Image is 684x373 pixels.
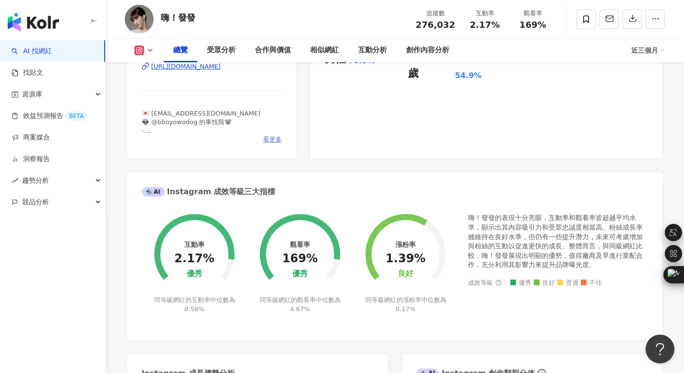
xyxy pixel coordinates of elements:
div: 優秀 [187,269,202,279]
div: [URL][DOMAIN_NAME] [151,62,221,71]
a: 效益預測報告BETA [12,111,87,121]
div: 互動率 [467,9,503,18]
div: 嗨！發發 [161,12,195,23]
div: 合作與價值 [255,45,291,56]
span: 趨勢分析 [22,170,49,191]
div: 漲粉率 [396,241,416,248]
span: 看更多 [263,135,282,144]
a: 洞察報告 [12,154,50,164]
div: AI [142,187,165,197]
a: searchAI 找網紅 [12,47,52,56]
span: 不佳 [581,280,602,287]
div: 嗨！發發的表現十分亮眼，互動率和觀看率皆超越平均水準，顯示出其內容吸引力和受眾忠誠度相當高。粉絲成長率雖維持在良好水準，但仍有一些提升潛力，未來可考慮增加與粉絲的互動以促進更快的成長。整體而言，... [468,213,648,270]
iframe: Help Scout Beacon - Open [646,335,674,363]
div: 2.17% [174,252,214,266]
a: 找貼文 [12,68,43,78]
div: 1.39% [385,252,425,266]
div: Instagram 成效等級三大指標 [142,186,275,197]
div: 互動分析 [358,45,387,56]
img: KOL Avatar [125,5,154,34]
div: 同等級網紅的互動率中位數為 [153,296,237,313]
div: 良好 [398,269,413,279]
div: 25-34 歲 [408,52,453,82]
div: 近三個月 [631,43,665,58]
span: 4.67% [290,305,310,313]
div: 成效等級 ： [468,280,648,287]
span: 2.17% [470,20,500,30]
div: 169% [282,252,318,266]
span: 競品分析 [22,191,49,213]
div: 創作內容分析 [406,45,449,56]
span: rise [12,177,18,184]
img: logo [8,12,59,32]
span: 普通 [557,280,578,287]
span: 169% [519,20,546,30]
div: 受眾分析 [207,45,236,56]
div: 相似網紅 [310,45,339,56]
div: 總覽 [173,45,188,56]
span: 資源庫 [22,83,42,105]
div: 觀看率 [515,9,551,18]
div: 觀看率 [290,241,310,248]
div: 互動率 [184,241,204,248]
span: 276,032 [416,20,455,30]
a: [URL][DOMAIN_NAME] [142,62,282,71]
span: 良好 [534,280,555,287]
span: 0.17% [396,305,415,313]
div: 同等級網紅的漲粉率中位數為 [364,296,448,313]
span: 💌 [EMAIL_ADDRESS][DOMAIN_NAME] 👽 @bboyowodog 的事找我🐨 - 💗團購排程： 9/20-30 [PERSON_NAME]美足護理週年慶 10/3-9東璧... [142,110,264,204]
div: 54.9% [455,70,482,81]
div: 追蹤數 [416,9,455,18]
div: 優秀 [292,269,308,279]
a: 商案媒合 [12,133,50,142]
span: 0.58% [184,305,204,313]
div: 同等級網紅的觀看率中位數為 [258,296,342,313]
span: 優秀 [510,280,531,287]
